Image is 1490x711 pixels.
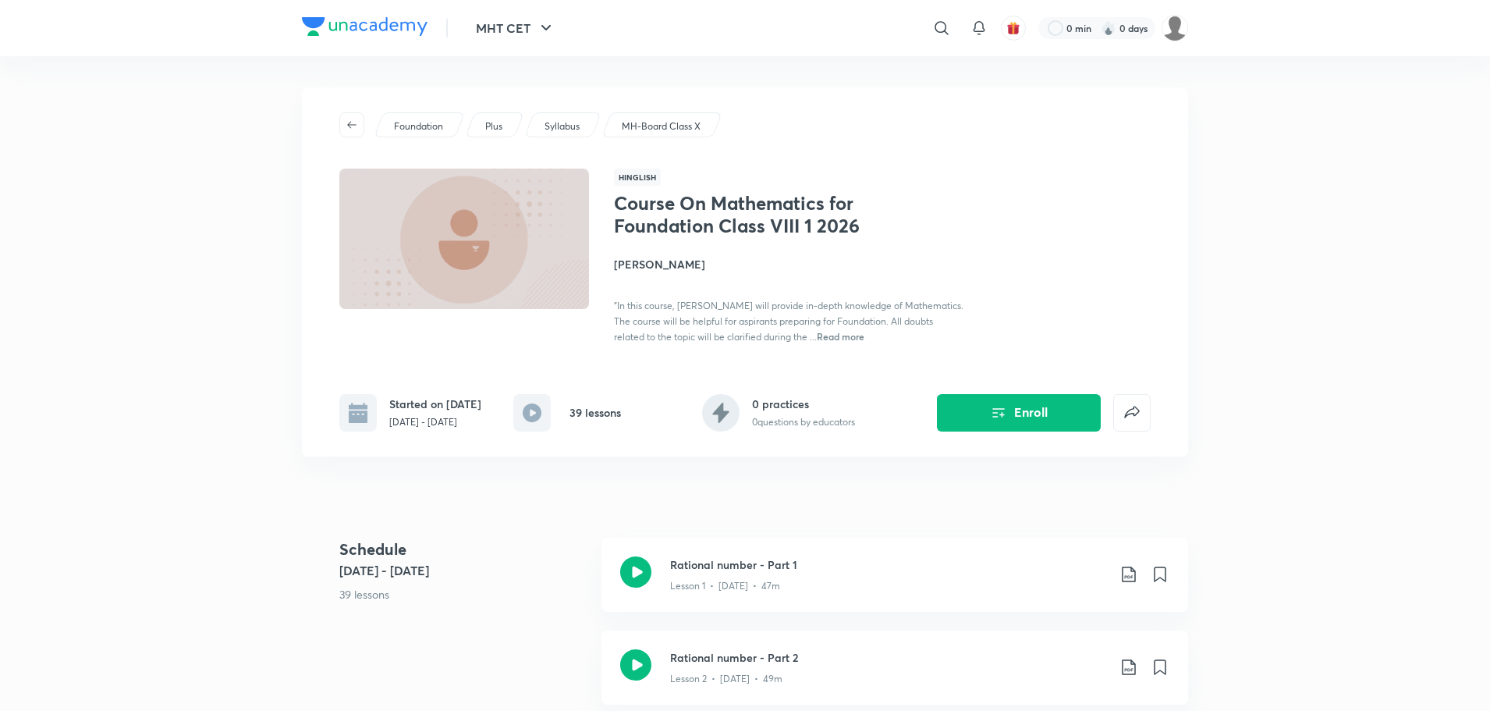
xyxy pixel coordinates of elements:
[485,119,502,133] p: Plus
[614,169,661,186] span: Hinglish
[670,649,1107,666] h3: Rational number - Part 2
[302,17,427,40] a: Company Logo
[1113,394,1151,432] button: false
[339,561,589,580] h5: [DATE] - [DATE]
[542,119,583,133] a: Syllabus
[302,17,427,36] img: Company Logo
[614,256,963,272] h4: [PERSON_NAME]
[394,119,443,133] p: Foundation
[622,119,701,133] p: MH-Board Class X
[614,192,869,237] h1: Course On Mathematics for Foundation Class VIII 1 2026
[670,556,1107,573] h3: Rational number - Part 1
[569,404,621,421] h6: 39 lessons
[937,394,1101,432] button: Enroll
[467,12,565,44] button: MHT CET
[752,415,855,429] p: 0 questions by educators
[619,119,704,133] a: MH-Board Class X
[545,119,580,133] p: Syllabus
[670,579,780,593] p: Lesson 1 • [DATE] • 47m
[1006,21,1020,35] img: avatar
[339,586,589,603] p: 39 lessons
[339,538,589,561] h4: Schedule
[670,672,782,686] p: Lesson 2 • [DATE] • 49m
[1001,16,1026,41] button: avatar
[389,415,481,429] p: [DATE] - [DATE]
[337,167,591,311] img: Thumbnail
[817,330,864,343] span: Read more
[1101,20,1116,36] img: streak
[1162,15,1188,41] img: Vivek Patil
[392,119,446,133] a: Foundation
[601,538,1188,631] a: Rational number - Part 1Lesson 1 • [DATE] • 47m
[614,300,963,343] span: "In this course, [PERSON_NAME] will provide in-depth knowledge of Mathematics. The course will be...
[389,396,481,412] h6: Started on [DATE]
[752,396,855,412] h6: 0 practices
[483,119,506,133] a: Plus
